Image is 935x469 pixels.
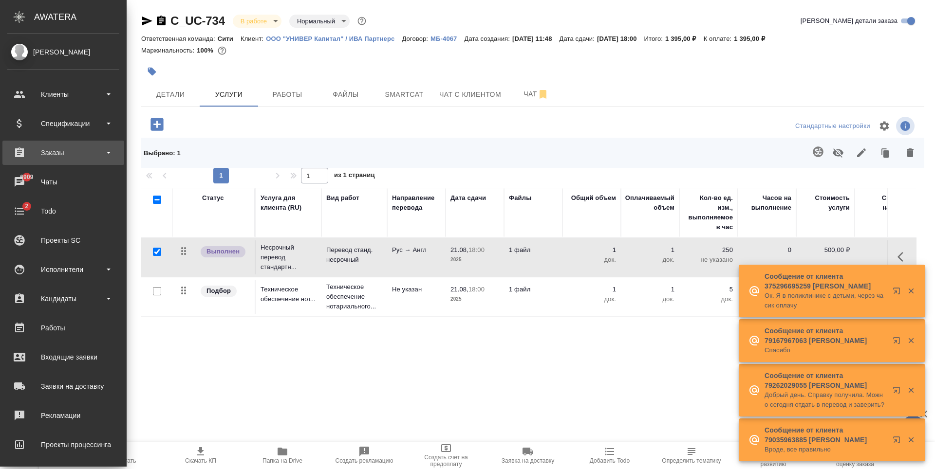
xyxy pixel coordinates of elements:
p: Сообщение от клиента 79035963885 [PERSON_NAME] [765,425,886,445]
div: Услуга для клиента (RU) [261,193,317,213]
div: Заявки на доставку [7,379,119,394]
p: 5 [684,285,733,294]
a: Работы [2,316,124,340]
div: Оплачиваемый объем [625,193,674,213]
span: Smartcat [381,89,428,101]
p: Клиент: [241,35,266,42]
a: Проекты SC [2,228,124,253]
p: Несрочный перевод стандартн... [261,243,317,272]
span: Скачать КП [185,457,216,464]
span: Призвать менеджера по развитию [738,454,808,468]
button: Добавить Todo [569,442,651,469]
p: 21.08, [450,246,468,253]
a: 6909Чаты [2,170,124,194]
div: Стоимость услуги [801,193,850,213]
div: Входящие заявки [7,350,119,364]
div: Проекты SC [7,233,119,248]
p: Договор: [402,35,430,42]
p: Дата сдачи: [560,35,597,42]
svg: Отписаться [537,89,549,100]
button: Закрыть [901,287,921,295]
p: 1 [626,285,674,294]
p: 100% [197,47,216,54]
span: Папка на Drive [262,457,302,464]
p: Выполнен [206,247,240,256]
button: Закрыть [901,386,921,395]
p: Перевод станд. несрочный [326,245,382,265]
td: 0 [738,240,796,274]
span: Настроить таблицу [873,114,896,138]
button: Не учитывать [826,140,850,165]
a: МБ-4067 [430,34,464,42]
div: В работе [233,15,281,28]
p: док. [567,255,616,265]
div: Направление перевода [392,193,441,213]
p: Не указан [392,285,441,294]
button: Нормальный [294,17,338,25]
p: 18:00 [468,286,485,293]
button: Показать кнопки [892,245,915,269]
a: C_UC-734 [170,14,225,27]
div: [PERSON_NAME] [7,47,119,57]
button: В работе [238,17,270,25]
button: Редактировать [850,140,873,165]
div: Исполнители [7,262,119,277]
span: [PERSON_NAME] детали заказа [801,16,898,26]
p: не указано [684,255,733,265]
p: Сообщение от клиента 375296695259 [PERSON_NAME] [765,271,886,291]
p: Ответственная команда: [141,35,218,42]
button: Скопировать ссылку для ЯМессенджера [141,15,153,27]
div: Статус [202,193,224,203]
p: док. [626,255,674,265]
p: 1 [567,245,616,255]
div: Чаты [7,175,119,189]
button: Доп статусы указывают на важность/срочность заказа [355,15,368,27]
button: Добавить услугу [144,114,170,134]
button: Скачать КП [160,442,242,469]
div: Кандидаты [7,291,119,306]
span: Чат с клиентом [439,89,501,101]
p: док. [626,294,674,304]
a: Заявки на доставку [2,374,124,398]
td: 0.2 [738,280,796,314]
p: Дата создания: [465,35,512,42]
span: 2 [19,201,34,211]
p: Вроде, все правильно [765,445,886,454]
button: Удалить [898,140,922,165]
div: Работы [7,321,119,335]
button: Определить тематику [651,442,732,469]
p: Сообщение от клиента 79262029055 [PERSON_NAME] [765,371,886,390]
p: [DATE] 11:48 [512,35,560,42]
p: 2025 [450,294,499,304]
button: Создать счет на предоплату [405,442,487,469]
p: 1 [626,245,674,255]
span: Файлы [322,89,369,101]
button: Добавить тэг [141,61,163,82]
p: Добрый день. Справку получила. Можно сегодня отдать в перевод и заверить? [765,390,886,410]
span: Создать счет на предоплату [411,454,481,468]
span: Детали [147,89,194,101]
button: Открыть в новой вкладке [887,430,910,453]
button: Создать проект в Smartcat [806,140,830,163]
a: ООО "УНИВЕР Капитал" / ИВА Партнерс [266,34,402,42]
div: Todo [7,204,119,218]
p: док. [567,294,616,304]
p: 250 [684,245,733,255]
p: 1 [567,285,616,294]
span: 6909 [14,172,39,182]
p: К оплате: [704,35,734,42]
p: 18:00 [468,246,485,253]
div: Вид работ [326,193,359,203]
p: 21.08, [450,286,468,293]
a: 2Todo [2,199,124,223]
div: Общий объем [571,193,616,203]
p: Спасибо [765,345,886,355]
p: Маржинальность: [141,47,197,54]
div: Скидка / наценка [860,193,908,213]
p: Техническое обеспечение нот... [261,285,317,304]
div: Клиенты [7,87,119,102]
button: Папка на Drive [242,442,323,469]
button: Призвать менеджера по развитию [732,442,814,469]
button: Открыть в новой вкладке [887,380,910,404]
span: Определить тематику [662,457,721,464]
